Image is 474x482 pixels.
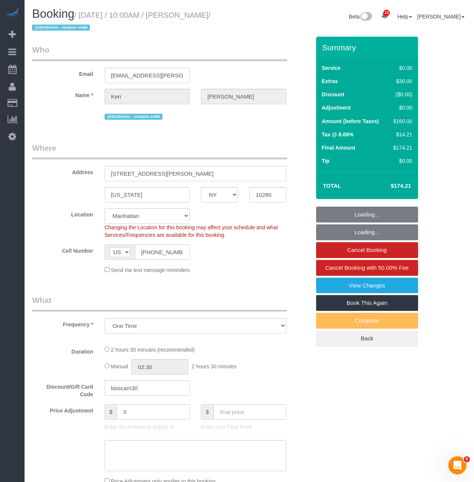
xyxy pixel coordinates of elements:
[322,144,355,151] label: Final Amount
[316,295,418,311] a: Book This Again
[26,244,99,255] label: Cell Number
[316,278,418,294] a: View Changes
[397,14,412,20] a: Help
[349,14,372,20] a: Beta
[111,267,190,273] span: Send me text message reminders
[32,25,90,31] span: @dyebones - coupon code
[201,423,286,431] p: Enter your Final Price
[26,166,99,176] label: Address
[390,91,412,98] div: ($0.00)
[316,242,418,258] a: Cancel Booking
[105,68,190,83] input: Email
[383,10,390,16] span: 23
[32,11,210,32] small: / [DATE] / 10:00AM / [PERSON_NAME]
[325,264,409,271] span: Cancel Booking with 50.00% Fee
[32,295,287,312] legend: What
[390,77,412,85] div: $30.00
[323,182,341,189] strong: Total
[322,157,330,165] label: Tip
[417,14,465,20] a: [PERSON_NAME]
[360,12,372,22] img: New interface
[201,89,286,104] input: Last Name
[105,224,278,238] span: Changing the Location for this booking may affect your schedule and what Services/Frequencies are...
[135,244,190,260] input: Cell Number
[26,318,99,328] label: Frequency *
[105,89,190,104] input: First Name
[368,183,411,189] h4: $174.21
[201,404,213,420] span: $
[390,64,412,72] div: $0.00
[105,404,117,420] span: $
[105,187,190,202] input: City
[322,43,414,52] h3: Summary
[213,404,286,420] input: final price
[105,114,162,120] span: @dyebones - coupon code
[377,8,392,24] a: 23
[26,68,99,78] label: Email
[464,456,470,462] span: 5
[32,44,287,61] legend: Who
[32,142,287,159] legend: Where
[390,131,412,138] div: $14.21
[32,7,74,20] span: Booking
[26,89,99,99] label: Name *
[316,331,418,346] a: Back
[26,345,99,355] label: Duration
[111,347,195,353] span: 2 hours 30 minutes (recommended)
[111,363,128,369] span: Manual
[390,157,412,165] div: $0.00
[5,8,20,18] img: Automaid Logo
[191,363,236,369] span: 2 hours 30 minutes
[26,404,99,414] label: Price Adjustment
[448,456,466,474] iframe: Intercom live chat
[322,117,379,125] label: Amount (before Taxes)
[322,77,338,85] label: Extras
[322,131,354,138] label: Tax @ 8.88%
[322,64,341,72] label: Service
[390,104,412,111] div: $0.00
[390,144,412,151] div: $174.21
[249,187,286,202] input: Zip Code
[105,423,190,431] p: Enter the Amount to Adjust, or
[26,208,99,218] label: Location
[322,104,351,111] label: Adjustment
[322,91,344,98] label: Discount
[316,260,418,276] a: Cancel Booking with 50.00% Fee
[390,117,412,125] div: $160.00
[26,380,99,398] label: Discount/Gift Card Code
